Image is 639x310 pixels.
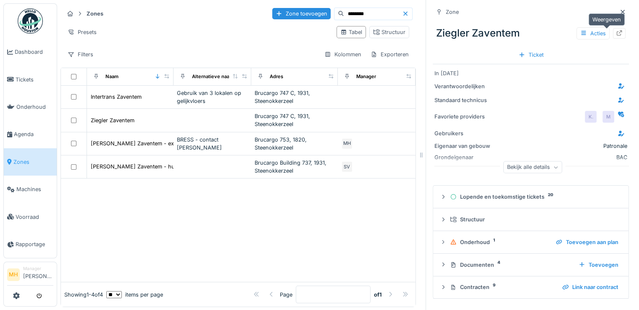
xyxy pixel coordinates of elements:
span: Zones [13,158,53,166]
div: Page [280,291,292,299]
div: Patronale [603,142,627,150]
div: Filters [64,48,97,60]
strong: Zones [83,10,107,18]
div: Documenten [450,261,572,269]
div: Kolommen [321,48,365,60]
div: Lopende en toekomstige tickets [450,193,618,201]
div: Ziegler Zaventem [91,116,134,124]
a: MH Manager[PERSON_NAME] [7,265,53,286]
div: Bekijk alle details [503,161,562,173]
summary: Lopende en toekomstige tickets20 [437,189,625,205]
div: Tabel [340,28,362,36]
div: Brucargo Building 737, 1931, Steenokkerzeel [255,159,334,175]
a: Onderhoud [4,93,57,121]
div: Zone [446,8,459,16]
div: Adres [270,73,283,80]
div: Brucargo 747 C, 1931, Steenokkerzeel [255,112,334,128]
div: Zone toevoegen [272,8,331,19]
div: [PERSON_NAME] Zaventem - ex Agility [91,139,191,147]
a: Machines [4,176,57,203]
a: Agenda [4,121,57,148]
div: Standaard technicus [434,96,497,104]
div: Structuur [373,28,405,36]
summary: Onderhoud1Toevoegen aan plan [437,234,625,250]
div: Gebruik van 3 lokalen op gelijkvloers [177,89,248,105]
div: Toevoegen aan plan [552,236,622,248]
div: [PERSON_NAME] Zaventem - huur [DATE] [91,163,200,171]
span: Machines [16,185,53,193]
div: Weergeven [589,13,625,26]
div: Gebruikers [434,129,497,137]
a: Tickets [4,66,57,93]
div: Structuur [450,215,618,223]
summary: Contracten9Link naar contract [437,280,625,295]
div: Favoriete providers [434,113,497,121]
div: Brucargo 747 C, 1931, Steenokkerzeel [255,89,334,105]
strong: of 1 [374,291,382,299]
div: In [DATE] [434,69,627,77]
span: Onderhoud [16,103,53,111]
div: Acties [576,27,610,39]
a: Voorraad [4,203,57,230]
span: Voorraad [16,213,53,221]
div: Onderhoud [450,238,549,246]
div: Toevoegen [575,259,622,271]
div: Contracten [450,283,555,291]
a: Rapportage [4,231,57,258]
div: Naam [105,73,118,80]
span: Tickets [16,76,53,84]
div: Manager [356,73,376,80]
div: Alternatieve naam [192,73,234,80]
div: SV [341,161,353,173]
div: Ticket [515,49,547,60]
a: Zones [4,148,57,176]
div: Exporteren [367,48,413,60]
div: Ziegler Zaventem [433,22,629,44]
div: BAC [501,153,627,161]
div: Showing 1 - 4 of 4 [64,291,103,299]
div: Link naar contract [559,281,622,293]
img: Badge_color-CXgf-gQk.svg [18,8,43,34]
span: Agenda [14,130,53,138]
div: Presets [64,26,100,38]
a: Dashboard [4,38,57,66]
div: BRESS - contact [PERSON_NAME] [177,136,248,152]
summary: Structuur [437,212,625,227]
div: items per page [106,291,163,299]
li: MH [7,268,20,281]
span: Rapportage [16,240,53,248]
div: MH [341,138,353,150]
span: Dashboard [15,48,53,56]
div: Intertrans Zaventem [91,93,142,101]
div: Verantwoordelijken [434,82,497,90]
div: Brucargo 753, 1820, Steenokkerzeel [255,136,334,152]
div: K. [585,111,597,123]
div: Eigenaar van gebouw [434,142,497,150]
li: [PERSON_NAME] [23,265,53,284]
div: Manager [23,265,53,272]
div: Grondeigenaar [434,153,497,161]
summary: Documenten4Toevoegen [437,257,625,273]
div: M [602,111,614,123]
